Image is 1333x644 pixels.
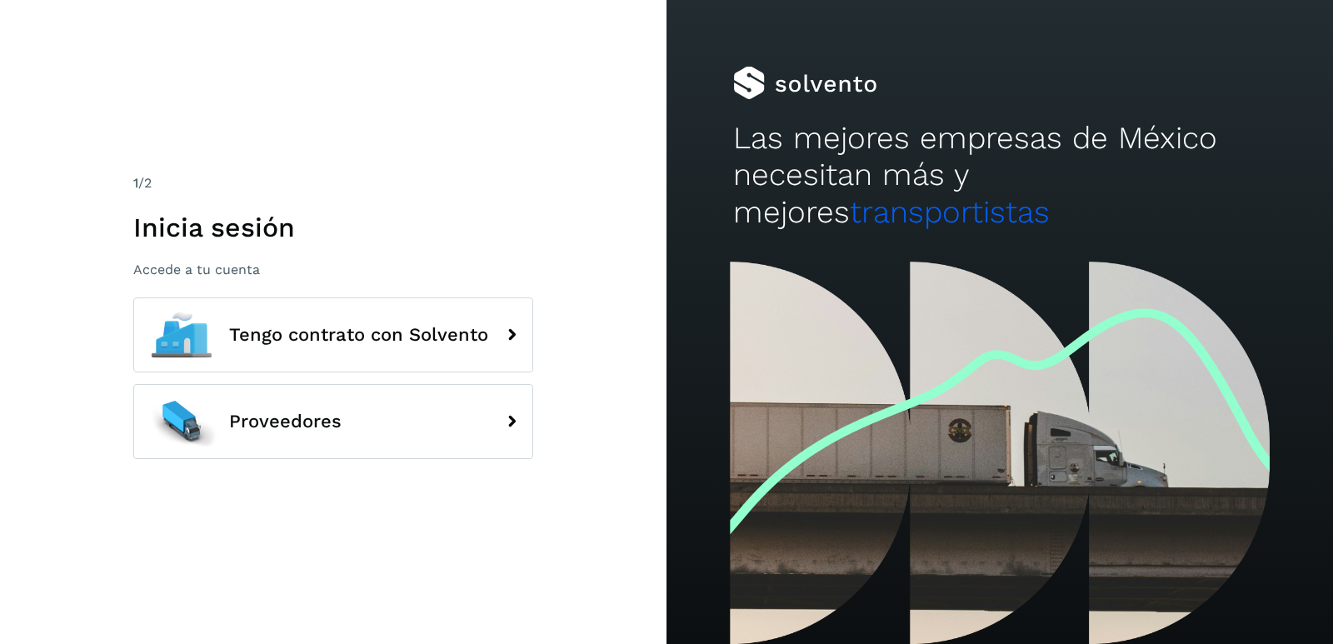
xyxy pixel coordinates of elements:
p: Accede a tu cuenta [133,262,533,277]
h1: Inicia sesión [133,212,533,243]
span: Proveedores [229,412,342,432]
span: 1 [133,175,138,191]
div: /2 [133,173,533,193]
span: Tengo contrato con Solvento [229,325,488,345]
button: Proveedores [133,384,533,459]
h2: Las mejores empresas de México necesitan más y mejores [733,120,1266,231]
span: transportistas [850,194,1050,230]
button: Tengo contrato con Solvento [133,297,533,372]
